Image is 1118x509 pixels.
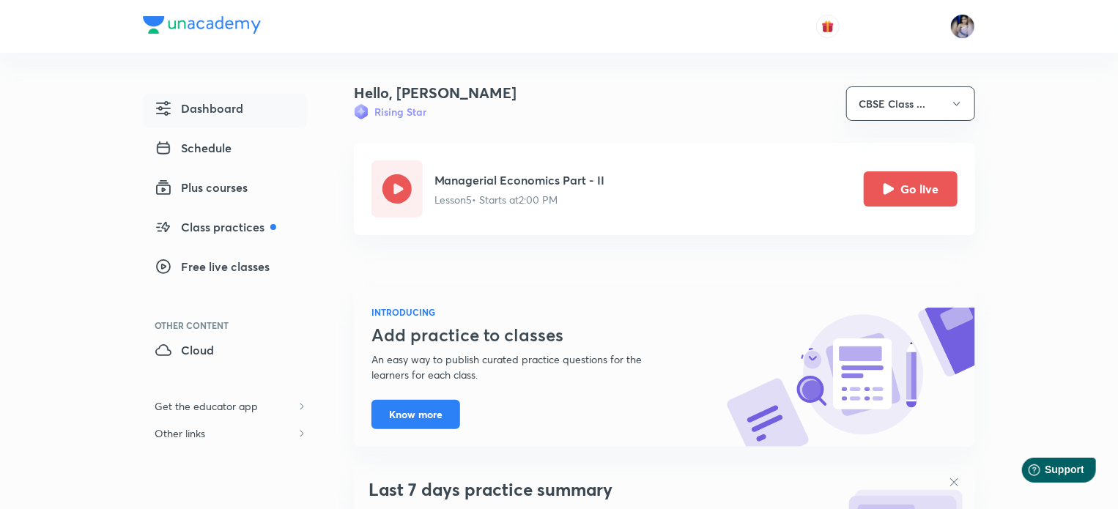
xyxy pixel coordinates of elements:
[371,324,678,346] h3: Add practice to classes
[434,171,605,189] h5: Managerial Economics Part - II
[143,393,270,420] h6: Get the educator app
[371,352,678,382] p: An easy way to publish curated practice questions for the learners for each class.
[369,479,836,500] h3: Last 7 days practice summary
[143,420,217,447] h6: Other links
[155,179,248,196] span: Plus courses
[143,133,307,167] a: Schedule
[371,305,678,319] h6: INTRODUCING
[434,192,605,207] p: Lesson 5 • Starts at 2:00 PM
[143,94,307,127] a: Dashboard
[143,173,307,207] a: Plus courses
[821,20,834,33] img: avatar
[143,212,307,246] a: Class practices
[846,86,975,121] button: CBSE Class ...
[143,252,307,286] a: Free live classes
[864,171,958,207] button: Go live
[143,16,261,37] a: Company Logo
[155,341,214,359] span: Cloud
[143,335,307,369] a: Cloud
[155,321,307,330] div: Other Content
[155,218,276,236] span: Class practices
[143,16,261,34] img: Company Logo
[726,308,975,447] img: know-more
[950,14,975,39] img: Tanya Gautam
[155,258,270,275] span: Free live classes
[816,15,840,38] button: avatar
[155,139,232,157] span: Schedule
[354,104,369,119] img: Badge
[155,100,243,117] span: Dashboard
[371,400,460,429] button: Know more
[988,452,1102,493] iframe: Help widget launcher
[374,104,426,119] h6: Rising Star
[354,82,517,104] h4: Hello, [PERSON_NAME]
